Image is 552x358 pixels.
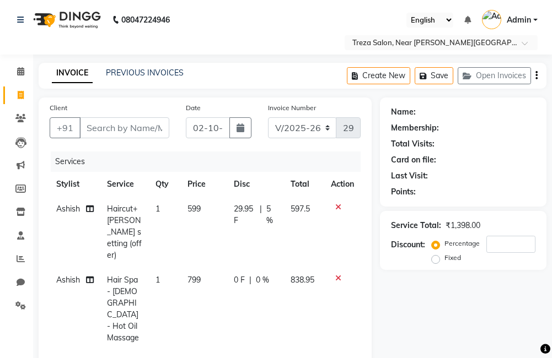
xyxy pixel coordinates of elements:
[391,220,441,231] div: Service Total:
[444,253,461,263] label: Fixed
[107,204,142,260] span: Haircut+[PERSON_NAME] setting (offer)
[156,275,160,285] span: 1
[106,68,184,78] a: PREVIOUS INVOICES
[391,186,416,198] div: Points:
[181,172,227,197] th: Price
[107,275,139,343] span: Hair Spa - [DEMOGRAPHIC_DATA] - Hot Oil Massage
[266,203,277,226] span: 5 %
[391,239,425,251] div: Discount:
[56,204,80,214] span: Ashish
[186,103,201,113] label: Date
[100,172,149,197] th: Service
[227,172,283,197] th: Disc
[234,203,255,226] span: 29.95 F
[324,172,361,197] th: Action
[50,103,67,113] label: Client
[121,4,170,35] b: 08047224946
[260,203,262,226] span: |
[415,67,453,84] button: Save
[249,274,251,286] span: |
[56,275,80,285] span: Ashish
[79,117,169,138] input: Search by Name/Mobile/Email/Code
[256,274,269,286] span: 0 %
[156,204,160,214] span: 1
[52,63,93,83] a: INVOICE
[347,67,410,84] button: Create New
[444,238,480,248] label: Percentage
[391,106,416,118] div: Name:
[51,151,369,172] div: Services
[187,204,201,214] span: 599
[149,172,181,197] th: Qty
[28,4,104,35] img: logo
[391,170,428,182] div: Last Visit:
[391,138,435,150] div: Total Visits:
[482,10,501,29] img: Admin
[187,275,201,285] span: 799
[507,14,531,26] span: Admin
[234,274,245,286] span: 0 F
[391,122,439,134] div: Membership:
[291,275,314,285] span: 838.95
[284,172,324,197] th: Total
[291,204,310,214] span: 597.5
[50,172,100,197] th: Stylist
[446,220,480,231] div: ₹1,398.00
[268,103,316,113] label: Invoice Number
[50,117,81,138] button: +91
[458,67,531,84] button: Open Invoices
[391,154,436,166] div: Card on file:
